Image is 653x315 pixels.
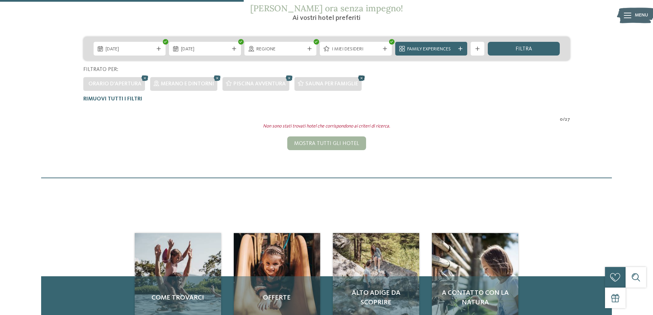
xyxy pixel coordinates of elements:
[563,116,565,123] span: /
[142,293,214,303] span: Come trovarci
[161,81,214,87] span: Merano e dintorni
[241,293,313,303] span: Offerte
[439,288,511,307] span: A contatto con la natura
[332,46,380,53] span: I miei desideri
[83,96,142,102] span: Rimuovi tutti i filtri
[250,3,403,14] span: [PERSON_NAME] ora senza impegno!
[292,15,361,22] span: Ai vostri hotel preferiti
[516,46,532,52] span: filtra
[256,46,304,53] span: Regione
[560,116,563,123] span: 0
[88,81,142,87] span: Orario d'apertura
[340,288,412,307] span: Alto Adige da scoprire
[407,46,455,53] span: Family Experiences
[83,67,118,72] span: Filtrato per:
[233,81,286,87] span: Piscina avventura
[305,81,358,87] span: Sauna per famiglie
[181,46,229,53] span: [DATE]
[106,46,154,53] span: [DATE]
[78,123,575,130] div: Non sono stati trovati hotel che corrispondono ai criteri di ricerca.
[287,136,366,150] div: Mostra tutti gli hotel
[565,116,570,123] span: 27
